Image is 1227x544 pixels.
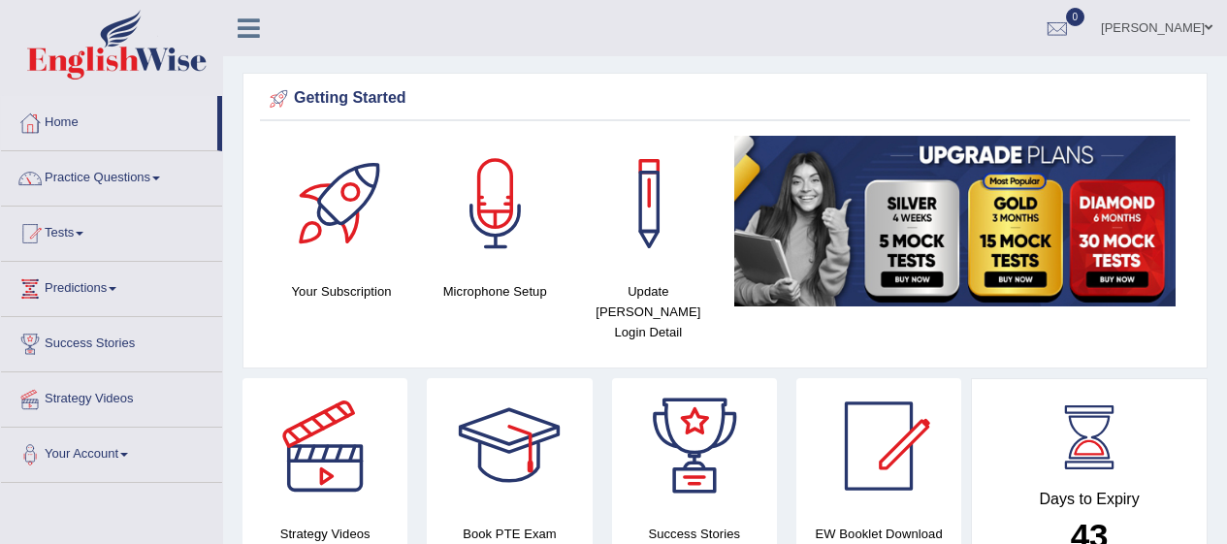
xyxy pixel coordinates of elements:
[1,151,222,200] a: Practice Questions
[265,84,1185,113] div: Getting Started
[242,524,407,544] h4: Strategy Videos
[1,96,217,144] a: Home
[1,207,222,255] a: Tests
[581,281,715,342] h4: Update [PERSON_NAME] Login Detail
[612,524,777,544] h4: Success Stories
[427,524,592,544] h4: Book PTE Exam
[428,281,562,302] h4: Microphone Setup
[993,491,1185,508] h4: Days to Expiry
[1,262,222,310] a: Predictions
[1,428,222,476] a: Your Account
[796,524,961,544] h4: EW Booklet Download
[1066,8,1085,26] span: 0
[1,317,222,366] a: Success Stories
[274,281,408,302] h4: Your Subscription
[734,136,1176,306] img: small5.jpg
[1,372,222,421] a: Strategy Videos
